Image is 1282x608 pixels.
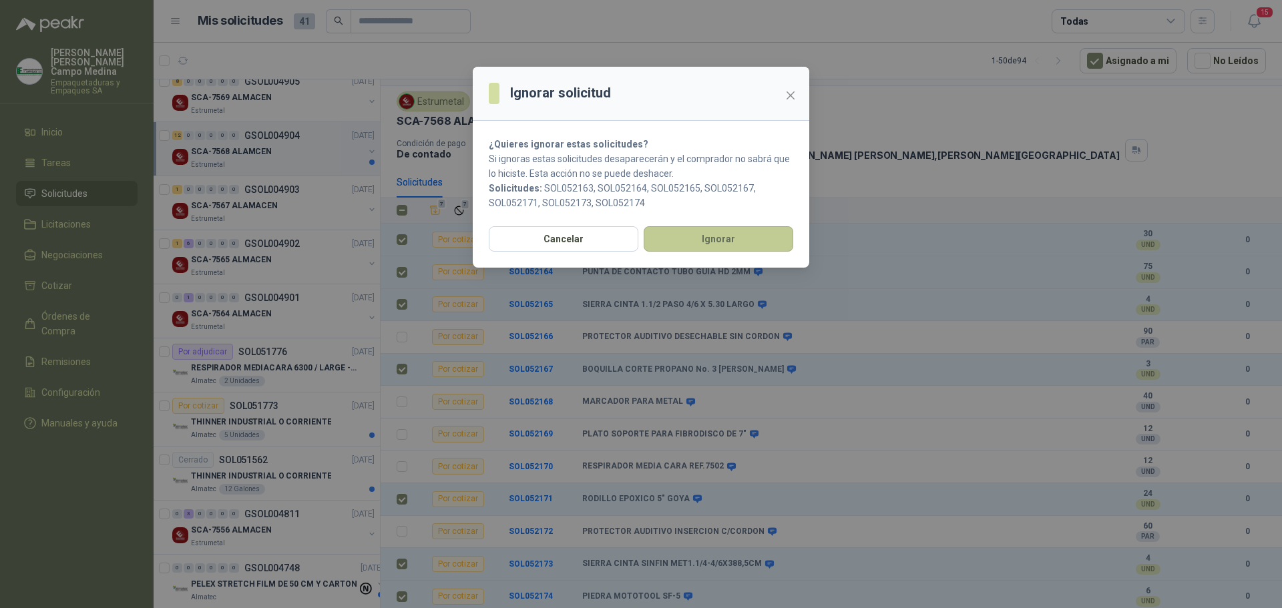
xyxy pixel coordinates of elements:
span: close [785,90,796,101]
button: Close [780,85,801,106]
button: Ignorar [644,226,793,252]
p: SOL052163, SOL052164, SOL052165, SOL052167, SOL052171, SOL052173, SOL052174 [489,181,793,210]
b: Solicitudes: [489,183,542,194]
button: Cancelar [489,226,638,252]
strong: ¿Quieres ignorar estas solicitudes? [489,139,648,149]
h3: Ignorar solicitud [510,83,611,103]
p: Si ignoras estas solicitudes desaparecerán y el comprador no sabrá que lo hiciste. Esta acción no... [489,151,793,181]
